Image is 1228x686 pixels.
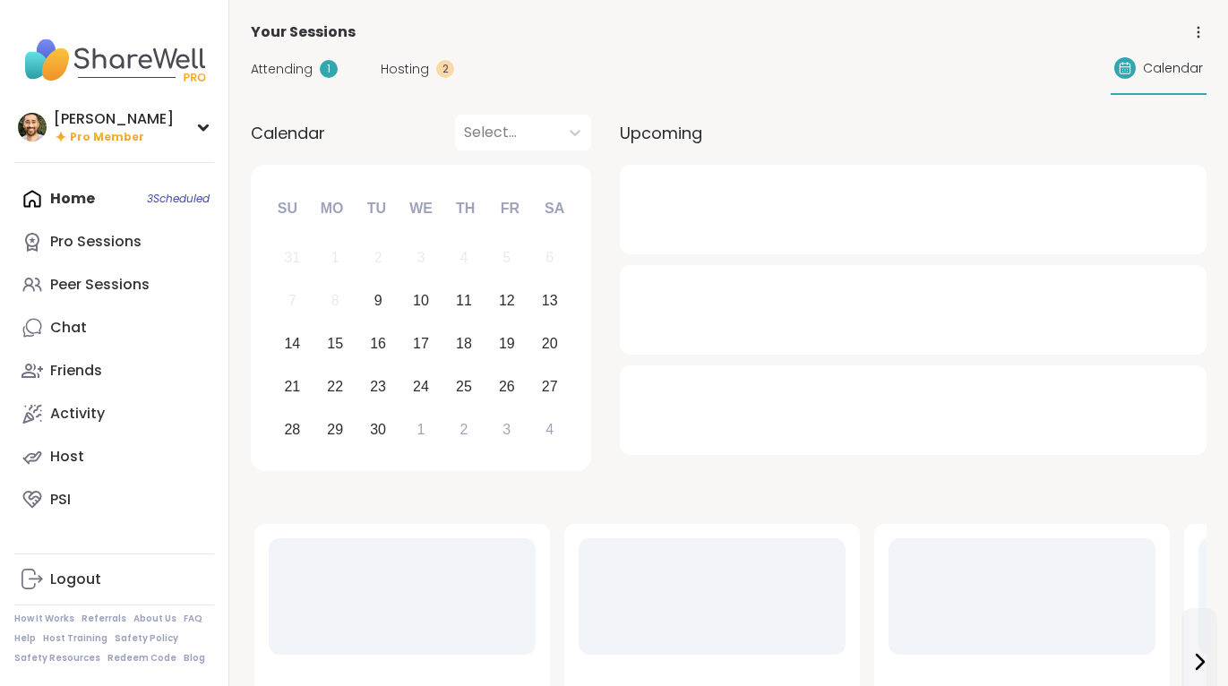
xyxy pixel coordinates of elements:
div: Friends [50,361,102,381]
div: 25 [456,374,472,399]
span: Attending [251,60,313,79]
div: Su [268,189,307,228]
div: 10 [413,288,429,313]
div: Mo [312,189,351,228]
div: 15 [327,331,343,356]
div: Logout [50,570,101,589]
div: Choose Tuesday, September 9th, 2025 [359,282,398,321]
div: 19 [499,331,515,356]
a: PSI [14,478,214,521]
div: 13 [542,288,558,313]
div: Fr [490,189,529,228]
div: Choose Tuesday, September 16th, 2025 [359,325,398,364]
div: Choose Thursday, September 18th, 2025 [445,325,484,364]
div: Choose Monday, September 22nd, 2025 [316,367,355,406]
span: Hosting [381,60,429,79]
div: Sa [535,189,574,228]
div: Not available Wednesday, September 3rd, 2025 [402,239,441,278]
a: Blog [184,652,205,665]
div: 16 [370,331,386,356]
div: Choose Wednesday, October 1st, 2025 [402,410,441,449]
div: Choose Thursday, September 11th, 2025 [445,282,484,321]
div: Chat [50,318,87,338]
div: Not available Monday, September 1st, 2025 [316,239,355,278]
div: Choose Saturday, September 27th, 2025 [530,367,569,406]
div: Choose Tuesday, September 30th, 2025 [359,410,398,449]
div: Choose Sunday, September 21st, 2025 [273,367,312,406]
div: 3 [502,417,511,442]
div: 27 [542,374,558,399]
div: 17 [413,331,429,356]
a: FAQ [184,613,202,625]
a: About Us [133,613,176,625]
a: Chat [14,306,214,349]
div: Choose Wednesday, September 10th, 2025 [402,282,441,321]
div: 2 [374,245,382,270]
div: 4 [545,417,554,442]
div: Choose Saturday, September 13th, 2025 [530,282,569,321]
div: Choose Friday, September 19th, 2025 [487,325,526,364]
div: 2 [436,60,454,78]
div: Choose Wednesday, September 17th, 2025 [402,325,441,364]
span: Upcoming [620,121,702,145]
a: Safety Resources [14,652,100,665]
div: Choose Friday, October 3rd, 2025 [487,410,526,449]
div: Not available Tuesday, September 2nd, 2025 [359,239,398,278]
div: We [401,189,441,228]
div: 24 [413,374,429,399]
div: Activity [50,404,105,424]
span: Calendar [251,121,325,145]
div: 31 [284,245,300,270]
div: [PERSON_NAME] [54,109,174,129]
div: Choose Thursday, October 2nd, 2025 [445,410,484,449]
div: 22 [327,374,343,399]
span: Calendar [1143,59,1203,78]
a: Help [14,632,36,645]
div: 7 [288,288,296,313]
div: Not available Thursday, September 4th, 2025 [445,239,484,278]
div: Host [50,447,84,467]
div: 11 [456,288,472,313]
img: brett [18,113,47,141]
div: Pro Sessions [50,232,142,252]
div: 3 [417,245,425,270]
a: Logout [14,558,214,601]
div: Choose Monday, September 29th, 2025 [316,410,355,449]
div: Not available Saturday, September 6th, 2025 [530,239,569,278]
a: How It Works [14,613,74,625]
div: Not available Sunday, September 7th, 2025 [273,282,312,321]
div: Choose Sunday, September 14th, 2025 [273,325,312,364]
a: Peer Sessions [14,263,214,306]
div: Choose Tuesday, September 23rd, 2025 [359,367,398,406]
div: 21 [284,374,300,399]
div: 8 [331,288,339,313]
img: ShareWell Nav Logo [14,29,214,91]
div: 14 [284,331,300,356]
div: 4 [459,245,468,270]
div: 23 [370,374,386,399]
div: 1 [417,417,425,442]
a: Safety Policy [115,632,178,645]
div: Choose Saturday, October 4th, 2025 [530,410,569,449]
div: Choose Saturday, September 20th, 2025 [530,325,569,364]
a: Host [14,435,214,478]
div: Choose Wednesday, September 24th, 2025 [402,367,441,406]
a: Host Training [43,632,107,645]
span: Pro Member [70,130,144,145]
div: Tu [356,189,396,228]
div: 6 [545,245,554,270]
div: 2 [459,417,468,442]
div: Th [446,189,485,228]
div: 30 [370,417,386,442]
div: Peer Sessions [50,275,150,295]
div: 20 [542,331,558,356]
div: Not available Monday, September 8th, 2025 [316,282,355,321]
div: month 2025-09 [271,236,571,450]
div: Choose Friday, September 12th, 2025 [487,282,526,321]
div: Choose Monday, September 15th, 2025 [316,325,355,364]
div: 12 [499,288,515,313]
a: Redeem Code [107,652,176,665]
div: PSI [50,490,71,510]
span: Your Sessions [251,21,356,43]
div: Not available Friday, September 5th, 2025 [487,239,526,278]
